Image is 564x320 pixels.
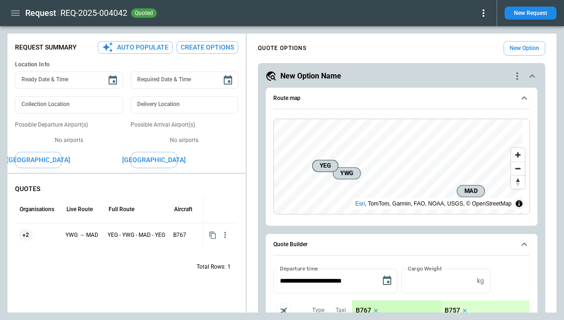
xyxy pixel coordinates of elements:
div: Organisations [20,206,54,213]
div: Aircraft [174,206,192,213]
span: YEG [316,161,334,171]
label: Cargo Weight [408,264,442,272]
h6: Quote Builder [273,242,308,248]
button: [GEOGRAPHIC_DATA] [131,152,177,168]
canvas: Map [274,119,522,214]
button: Choose date, selected date is Oct 7, 2025 [378,271,396,290]
summary: Toggle attribution [513,198,525,209]
button: Zoom in [511,148,525,162]
span: Aircraft selection [277,304,291,318]
button: Choose date [103,71,122,90]
p: QUOTES [15,185,238,193]
button: New Option [504,41,545,56]
div: Full Route [109,206,134,213]
p: Possible Departure Airport(s) [15,121,123,129]
div: Route map [273,119,530,215]
button: Auto Populate [98,41,173,54]
button: Choose date [219,71,237,90]
button: Create Options [176,41,238,54]
span: +2 [19,223,33,247]
p: No airports [131,136,239,144]
div: , TomTom, Garmin, FAO, NOAA, USGS, © OpenStreetMap [355,199,512,208]
p: 1 [227,263,231,271]
p: Type [312,306,324,314]
button: Copy quote content [207,229,219,241]
button: New Option Namequote-option-actions [265,71,538,82]
button: New Request [505,7,557,20]
a: Esri [355,200,365,207]
button: [GEOGRAPHIC_DATA] [15,152,62,168]
h2: REQ-2025-004042 [60,7,127,19]
p: Taxi [336,306,346,314]
p: B757 [445,306,460,314]
p: No airports [15,136,123,144]
h6: Location Info [15,61,238,68]
p: YWG → MAD [66,231,100,239]
p: YEG - YWG - MAD - YEG [108,231,166,239]
h4: QUOTE OPTIONS [258,46,307,50]
label: Departure time [280,264,318,272]
button: Route map [273,88,530,109]
div: Live Route [66,206,93,213]
span: YWG [337,169,357,178]
p: Request Summary [15,43,77,51]
h1: Request [25,7,56,19]
button: Reset bearing to north [511,175,525,189]
button: Zoom out [511,162,525,175]
p: Total Rows: [197,263,226,271]
h6: Route map [273,95,300,101]
p: Possible Arrival Airport(s) [131,121,239,129]
p: kg [477,277,484,285]
span: MAD [461,186,481,196]
h5: New Option Name [280,71,341,81]
button: Quote Builder [273,234,530,256]
div: quote-option-actions [512,71,523,82]
span: quoted [133,10,155,16]
p: B767 [356,306,371,314]
p: B767 [173,231,203,239]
